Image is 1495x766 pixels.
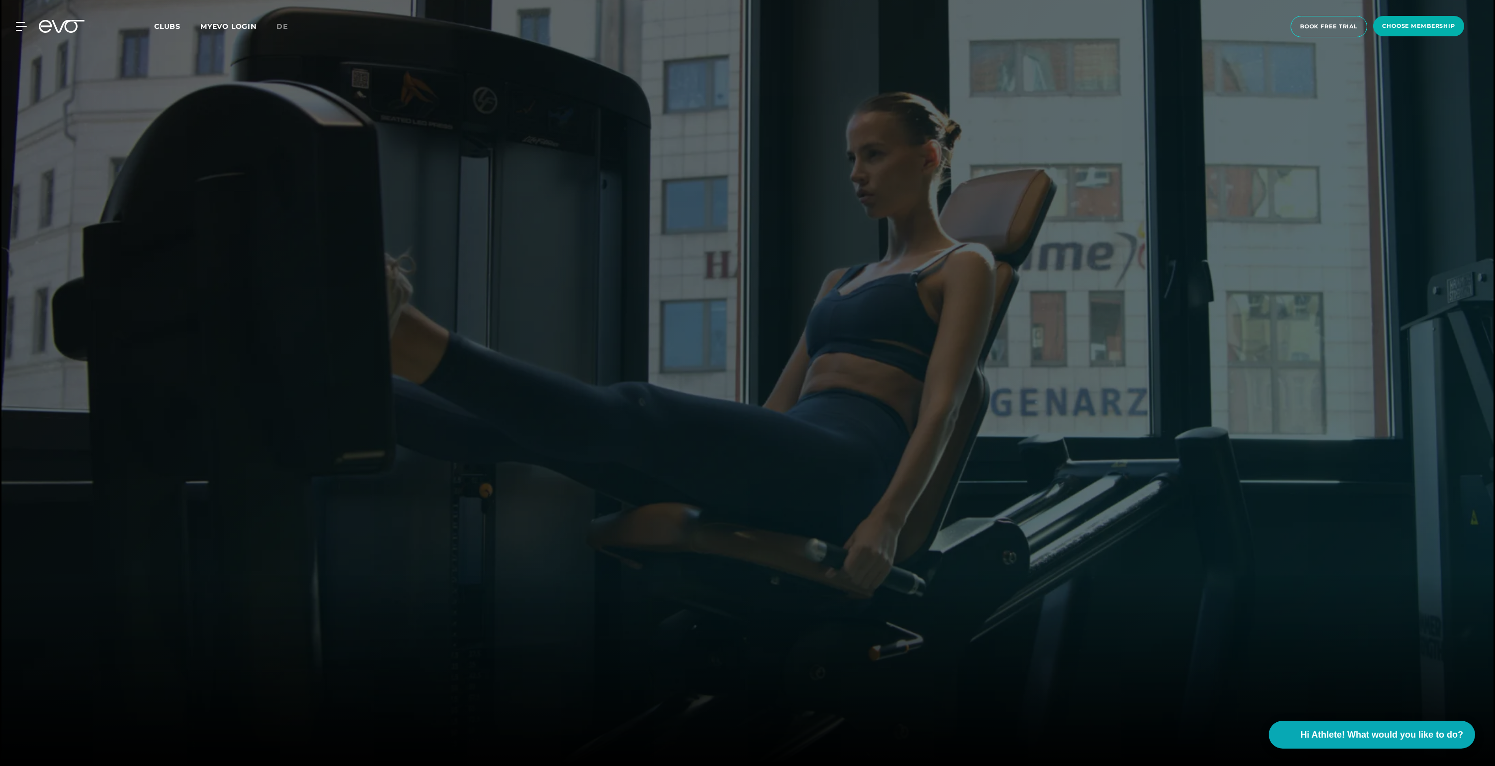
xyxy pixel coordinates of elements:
span: book free trial [1300,22,1358,31]
a: choose membership [1370,16,1467,37]
span: choose membership [1382,22,1455,30]
span: de [277,22,288,31]
a: MYEVO LOGIN [200,22,257,31]
a: de [277,21,300,32]
span: Clubs [154,22,181,31]
button: Hi Athlete! What would you like to do? [1269,721,1475,749]
a: book free trial [1288,16,1370,37]
a: Clubs [154,21,200,31]
span: Hi Athlete! What would you like to do? [1301,728,1463,742]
